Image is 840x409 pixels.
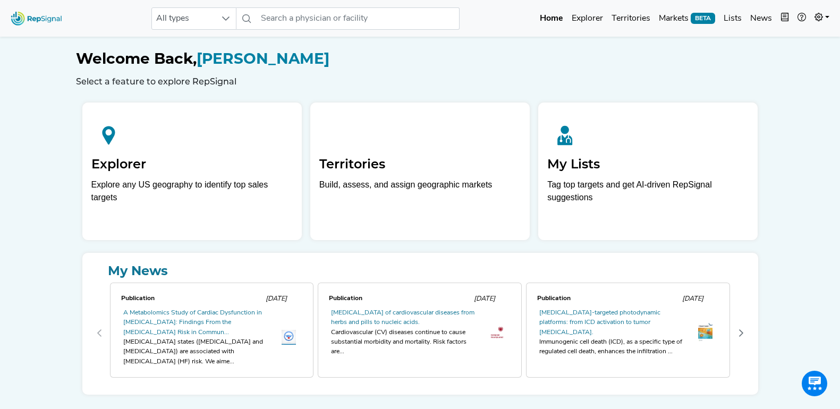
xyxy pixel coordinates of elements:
span: Publication [121,295,155,302]
img: OIP.VipEYUYrsDZ0VxAr8Bpp4gHaJt [698,323,712,342]
div: 0 [108,280,316,386]
span: [DATE] [682,295,703,302]
img: th [490,326,504,340]
a: My News [91,261,750,280]
a: Home [536,8,567,29]
div: Cardiovascular (CV) diseases continue to cause substantial morbidity and mortality. Risk factors ... [331,328,477,357]
div: Immunogenic cell death (ICD), as a specific type of regulated cell death, enhances the infiltrati... [539,337,685,357]
span: [DATE] [266,295,287,302]
a: [MEDICAL_DATA]-targeted photodynamic platforms: from ICD activation to tumor [MEDICAL_DATA]. [539,310,660,336]
button: Next Page [733,325,750,342]
p: Build, assess, and assign geographic markets [319,178,521,210]
span: [DATE] [474,295,495,302]
div: [MEDICAL_DATA] states ([MEDICAL_DATA] and [MEDICAL_DATA]) are associated with [MEDICAL_DATA] (HF)... [123,337,269,367]
a: MarketsBETA [655,8,719,29]
p: Tag top targets and get AI-driven RepSignal suggestions [547,178,749,210]
button: Intel Book [776,8,793,29]
img: th [282,330,296,345]
span: Publication [537,295,571,302]
a: [MEDICAL_DATA] of cardiovascular diseases from herbs and pills to nucleic acids. [331,310,474,326]
div: Explore any US geography to identify top sales targets [91,178,293,204]
a: Lists [719,8,746,29]
span: All types [152,8,216,29]
h2: My Lists [547,157,749,172]
a: TerritoriesBuild, assess, and assign geographic markets [310,103,530,240]
a: My ListsTag top targets and get AI-driven RepSignal suggestions [538,103,758,240]
a: Territories [607,8,655,29]
div: 2 [524,280,732,386]
a: Explorer [567,8,607,29]
span: Publication [329,295,362,302]
div: 1 [316,280,524,386]
span: BETA [691,13,715,23]
a: A Metabolomics Study of Cardiac Dysfunction in [MEDICAL_DATA]: Findings From the [MEDICAL_DATA] R... [123,310,262,336]
h2: Explorer [91,157,293,172]
a: News [746,8,776,29]
span: Welcome Back, [76,49,197,67]
input: Search a physician or facility [257,7,460,30]
h1: [PERSON_NAME] [76,50,765,68]
a: ExplorerExplore any US geography to identify top sales targets [82,103,302,240]
h2: Territories [319,157,521,172]
h6: Select a feature to explore RepSignal [76,76,765,87]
